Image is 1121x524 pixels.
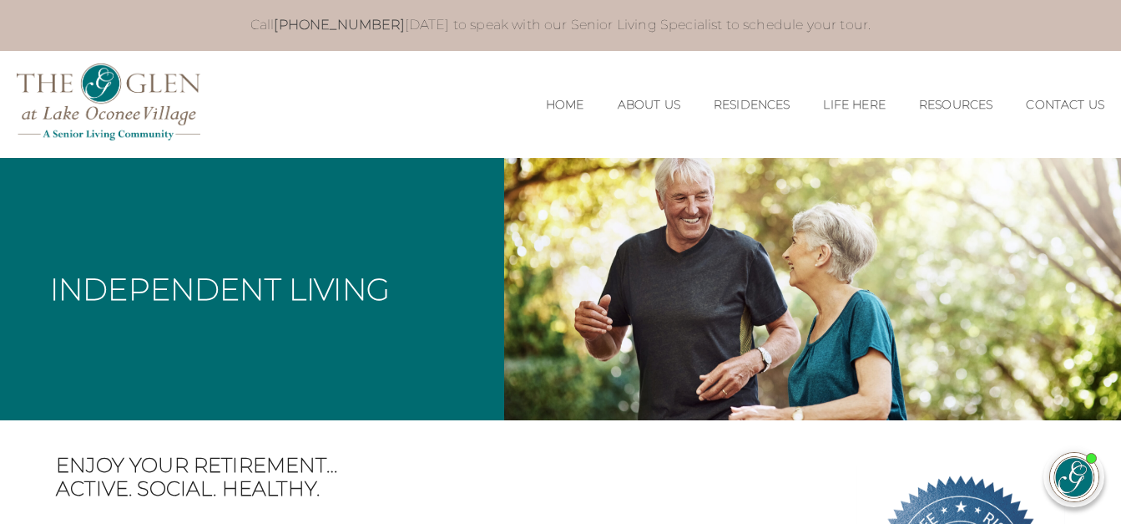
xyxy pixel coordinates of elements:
[919,98,992,112] a: Resources
[50,274,390,304] h1: Independent Living
[274,17,404,33] a: [PHONE_NUMBER]
[618,98,680,112] a: About Us
[1026,98,1104,112] a: Contact Us
[1050,453,1098,501] img: avatar
[823,98,885,112] a: Life Here
[714,98,790,112] a: Residences
[17,64,200,141] img: The Glen Lake Oconee Home
[73,17,1048,34] p: Call [DATE] to speak with our Senior Living Specialist to schedule your tour.
[56,477,831,501] span: Active. Social. Healthy.
[56,454,831,478] span: Enjoy your retirement…
[546,98,584,112] a: Home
